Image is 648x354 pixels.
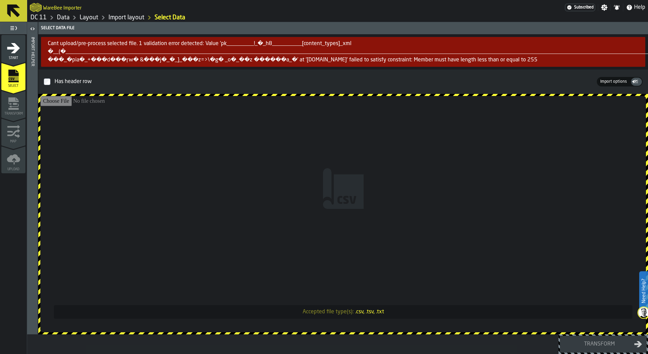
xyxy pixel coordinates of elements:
[630,77,643,86] label: button-switch-multi-
[1,84,25,88] span: Select
[574,5,593,10] span: Subscribed
[598,4,610,11] label: button-toggle-Settings
[27,22,38,334] header: Import Helper
[28,23,37,36] label: button-toggle-Open
[631,78,642,86] div: thumb
[40,26,647,31] div: Select data file
[1,35,25,62] li: menu Start
[1,63,25,90] li: menu Select
[38,22,648,34] header: Select data file
[1,118,25,145] li: menu Map
[41,37,645,67] div: alert-Cant upload/pre-process selected file. 1 validation error detected: Value 'pk__________!_�_...
[40,96,646,332] input: Accepted file type(s):.csv, .tsv, .txt
[30,36,35,333] div: Import Helper
[1,112,25,116] span: Transform
[634,3,645,12] span: Help
[565,4,595,11] a: link-to-/wh/i/2e91095d-d0fa-471d-87cf-b9f7f81665fc/settings/billing
[598,79,630,85] div: thumb
[560,336,647,353] button: button-Transform
[43,4,82,11] h2: Sub Title
[611,4,623,11] label: button-toggle-Notifications
[640,272,647,310] label: Need Help?
[598,79,630,85] span: Import options
[44,78,50,85] input: InputCheckbox-label-react-aria9070522025-:r1t:
[31,14,47,21] a: link-to-/wh/i/2e91095d-d0fa-471d-87cf-b9f7f81665fc
[1,23,25,33] label: button-toggle-Toggle Full Menu
[57,14,69,21] a: link-to-/wh/i/2e91095d-d0fa-471d-87cf-b9f7f81665fc/data
[1,91,25,118] li: menu Transform
[44,75,597,88] label: InputCheckbox-label-react-aria9070522025-:r1t:
[597,78,630,85] label: button-switch-multi-Import options
[30,14,338,22] nav: Breadcrumb
[1,140,25,143] span: Map
[30,1,42,14] a: logo-header
[80,14,98,21] a: link-to-/wh/i/2e91095d-d0fa-471d-87cf-b9f7f81665fc/designer
[1,168,25,171] span: Upload
[565,4,595,11] div: Menu Subscription
[155,14,185,21] a: link-to-/wh/i/2e91095d-d0fa-471d-87cf-b9f7f81665fc/import/layout
[623,3,648,12] label: button-toggle-Help
[1,146,25,173] li: menu Upload
[53,76,595,87] div: InputCheckbox-react-aria9070522025-:r1t:
[1,56,25,60] span: Start
[108,14,144,21] a: link-to-/wh/i/2e91095d-d0fa-471d-87cf-b9f7f81665fc/import/layout/
[564,340,634,348] div: Transform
